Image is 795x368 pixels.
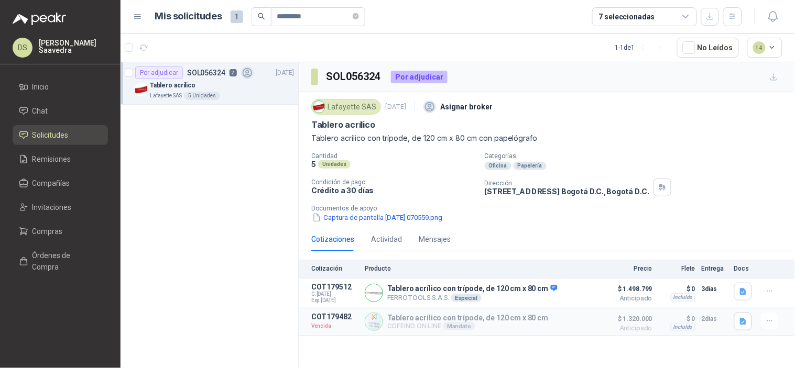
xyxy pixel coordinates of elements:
p: Condición de pago [311,179,476,186]
img: Company Logo [135,83,148,96]
p: 5 [311,160,316,169]
div: Cotizaciones [311,233,354,245]
p: Documentos de apoyo [311,205,791,212]
a: Invitaciones [13,197,108,217]
p: Entrega [702,265,728,272]
img: Company Logo [365,313,383,330]
span: Anticipado [600,295,652,302]
span: $ 1.498.799 [600,283,652,295]
span: Anticipado [600,325,652,331]
p: Tablero acrílico [311,119,375,130]
p: COT179482 [311,313,358,321]
p: [DATE] [276,68,294,78]
div: Incluido [671,323,695,331]
p: 2 [230,69,237,76]
div: Mandato [443,322,475,330]
img: Company Logo [365,284,383,302]
p: Cotización [311,265,358,272]
span: search [258,13,265,20]
span: close-circle [353,12,359,21]
p: Tablero acrílico con trípode, de 120 cm x 80 cm con papelógrafo [311,132,782,144]
span: Remisiones [32,153,71,165]
div: Por adjudicar [135,66,183,79]
div: Especial [451,294,482,302]
p: Precio [600,265,652,272]
a: Por adjudicarSOL0563242[DATE] Company LogoTablero acrílicoLafayette SAS5 Unidades [121,62,298,105]
p: Tablero acrílico con trípode, de 120 cm x 80 cm [387,284,558,294]
div: Unidades [318,160,351,169]
p: Vencida [311,321,358,331]
img: Logo peakr [13,13,66,25]
p: COFEIND ON LINE [387,322,548,330]
p: Cantidad [311,152,476,160]
div: Por adjudicar [391,71,448,83]
p: Crédito a 30 días [311,186,476,195]
p: Producto [365,265,594,272]
span: close-circle [353,13,359,19]
p: FERROTOOLS S.A.S. [387,294,558,302]
a: Inicio [13,77,108,97]
button: No Leídos [677,38,739,58]
h3: SOL056324 [326,69,383,85]
p: 2 días [702,313,728,325]
a: Compañías [13,173,108,193]
div: 5 Unidades [184,92,220,100]
div: Oficina [485,162,511,170]
a: Chat [13,101,108,121]
button: 14 [747,38,783,58]
div: Mensajes [419,233,451,245]
span: C: [DATE] [311,291,358,297]
p: Categorías [485,152,791,160]
p: Docs [734,265,755,272]
p: COT179512 [311,283,358,291]
span: Inicio [32,81,49,93]
a: Solicitudes [13,125,108,145]
span: 1 [231,10,243,23]
p: [STREET_ADDRESS] Bogotá D.C. , Bogotá D.C. [485,187,649,196]
div: Papelería [514,162,547,170]
span: Chat [32,105,48,117]
div: DS [13,38,32,58]
p: Dirección [485,180,649,187]
p: [PERSON_NAME] Saavedra [39,39,108,54]
p: Tablero acrílico con trípode, de 120 cm x 80 cm [387,314,548,322]
a: Compras [13,221,108,241]
p: 3 días [702,283,728,295]
span: Solicitudes [32,129,69,141]
span: Exp: [DATE] [311,297,358,304]
span: Invitaciones [32,202,72,213]
p: Tablero acrílico [150,81,195,91]
h1: Mis solicitudes [155,9,222,24]
div: Actividad [371,233,402,245]
div: Lafayette SAS [311,99,381,115]
a: Remisiones [13,149,108,169]
p: Flete [659,265,695,272]
div: 7 seleccionadas [599,11,655,23]
img: Company Logo [313,101,325,113]
button: Captura de pantalla [DATE] 070559.png [311,212,443,223]
p: $ 0 [659,313,695,325]
div: Incluido [671,293,695,302]
span: Órdenes de Compra [32,250,98,273]
span: Compañías [32,177,70,189]
span: Compras [32,226,63,237]
a: Órdenes de Compra [13,246,108,277]
p: SOL056324 [187,69,225,76]
span: $ 1.320.000 [600,313,652,325]
p: $ 0 [659,283,695,295]
div: 1 - 1 de 1 [615,39,669,56]
p: Asignar broker [440,101,493,113]
p: [DATE] [385,102,406,112]
p: Lafayette SAS [150,92,182,100]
